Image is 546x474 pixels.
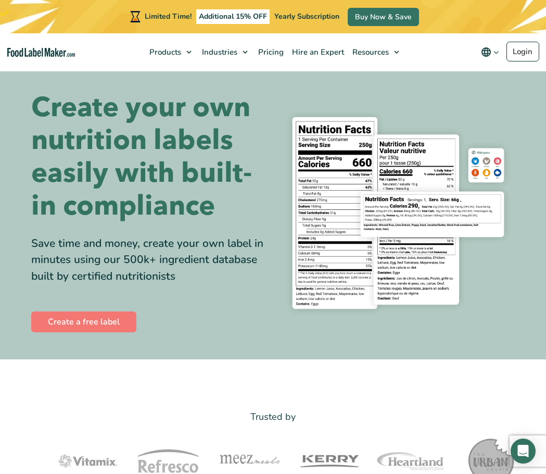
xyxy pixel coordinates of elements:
[197,33,253,71] a: Industries
[253,33,287,71] a: Pricing
[145,11,192,21] span: Limited Time!
[255,47,285,57] span: Pricing
[31,409,515,425] p: Trusted by
[511,439,536,464] div: Open Intercom Messenger
[31,92,265,223] h1: Create your own nutrition labels easily with built-in compliance
[196,9,270,24] span: Additional 15% OFF
[31,235,265,284] div: Save time and money, create your own label in minutes using our 500k+ ingredient database built b...
[146,47,182,57] span: Products
[289,47,345,57] span: Hire an Expert
[348,8,419,26] a: Buy Now & Save
[31,311,136,332] a: Create a free label
[144,33,197,71] a: Products
[199,47,238,57] span: Industries
[274,11,339,21] span: Yearly Subscription
[347,33,404,71] a: Resources
[349,47,390,57] span: Resources
[506,42,539,61] a: Login
[287,33,347,71] a: Hire an Expert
